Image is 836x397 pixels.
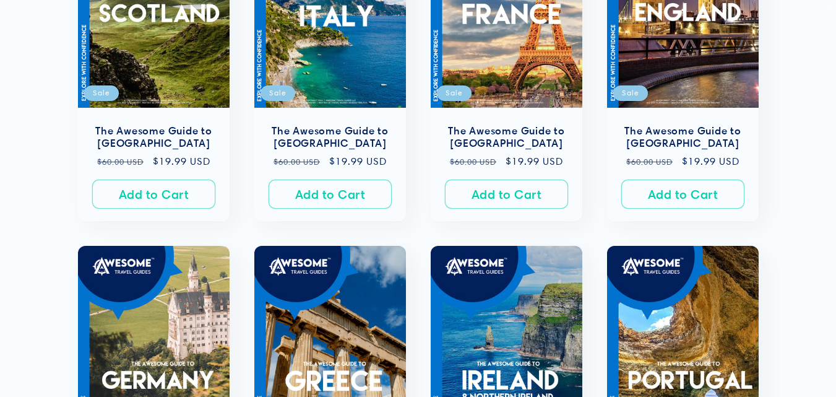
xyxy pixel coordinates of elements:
button: Add to Cart [92,180,215,209]
button: Add to Cart [445,180,568,209]
a: The Awesome Guide to [GEOGRAPHIC_DATA] [90,124,217,151]
button: Add to Cart [269,180,392,209]
a: The Awesome Guide to [GEOGRAPHIC_DATA] [267,124,394,151]
a: The Awesome Guide to [GEOGRAPHIC_DATA] [619,124,746,151]
a: The Awesome Guide to [GEOGRAPHIC_DATA] [443,124,570,151]
button: Add to Cart [621,180,744,209]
